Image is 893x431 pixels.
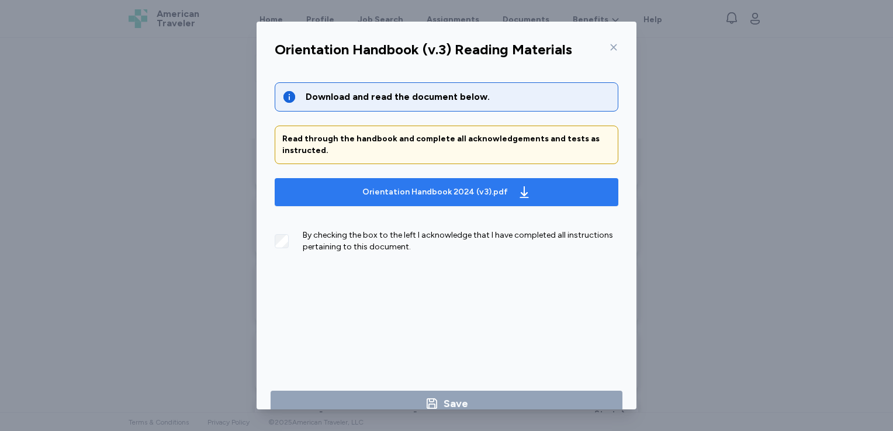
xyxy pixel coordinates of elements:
[444,395,468,412] div: Save
[282,133,611,157] div: Read through the handbook and complete all acknowledgements and tests as instructed.
[275,178,618,206] button: Orientation Handbook 2024 (v3).pdf
[306,90,611,104] div: Download and read the document below.
[303,230,618,253] div: By checking the box to the left I acknowledge that I have completed all instructions pertaining t...
[271,391,622,416] button: Save
[362,186,508,198] div: Orientation Handbook 2024 (v3).pdf
[275,40,572,59] div: Orientation Handbook (v.3) Reading Materials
